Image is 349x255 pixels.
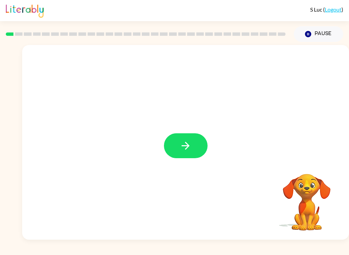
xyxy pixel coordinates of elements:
[310,6,343,13] div: ( )
[6,3,44,18] img: Literably
[273,163,341,231] video: Your browser must support playing .mp4 files to use Literably. Please try using another browser.
[294,26,343,42] button: Pause
[325,6,342,13] a: Logout
[310,6,323,13] span: S Luc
